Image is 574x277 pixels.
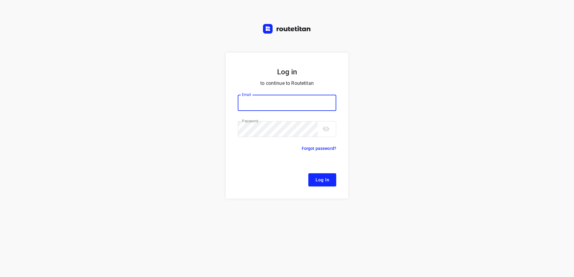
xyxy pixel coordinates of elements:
[308,173,336,186] button: Log In
[316,176,329,184] span: Log In
[320,123,332,135] button: toggle password visibility
[238,67,336,77] h5: Log in
[302,145,336,152] p: Forgot password?
[263,24,311,34] img: Routetitan
[238,79,336,88] p: to continue to Routetitan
